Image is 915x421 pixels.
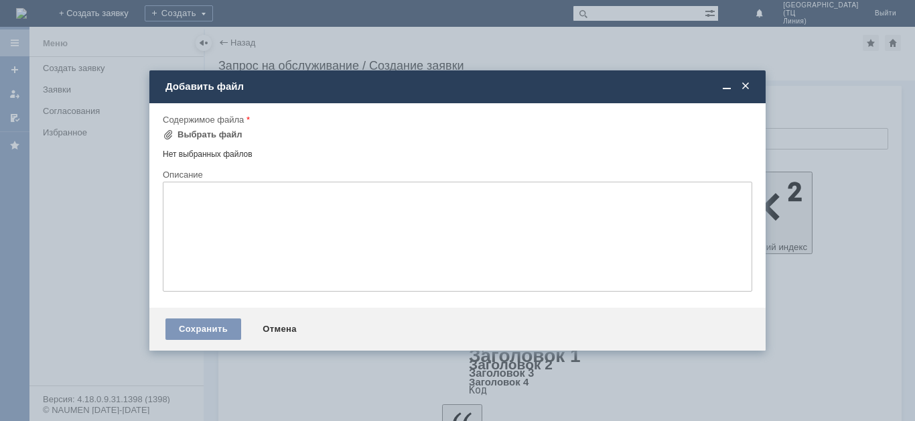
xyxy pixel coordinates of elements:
div: Выбрать файл [178,129,242,140]
div: просьба удалить отложенные чеки [5,5,196,16]
div: Нет выбранных файлов [163,144,752,160]
div: Добавить файл [165,80,752,93]
div: Описание [163,170,750,179]
span: Свернуть (Ctrl + M) [720,80,733,93]
div: Содержимое файла [163,115,750,124]
span: Закрыть [739,80,752,93]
